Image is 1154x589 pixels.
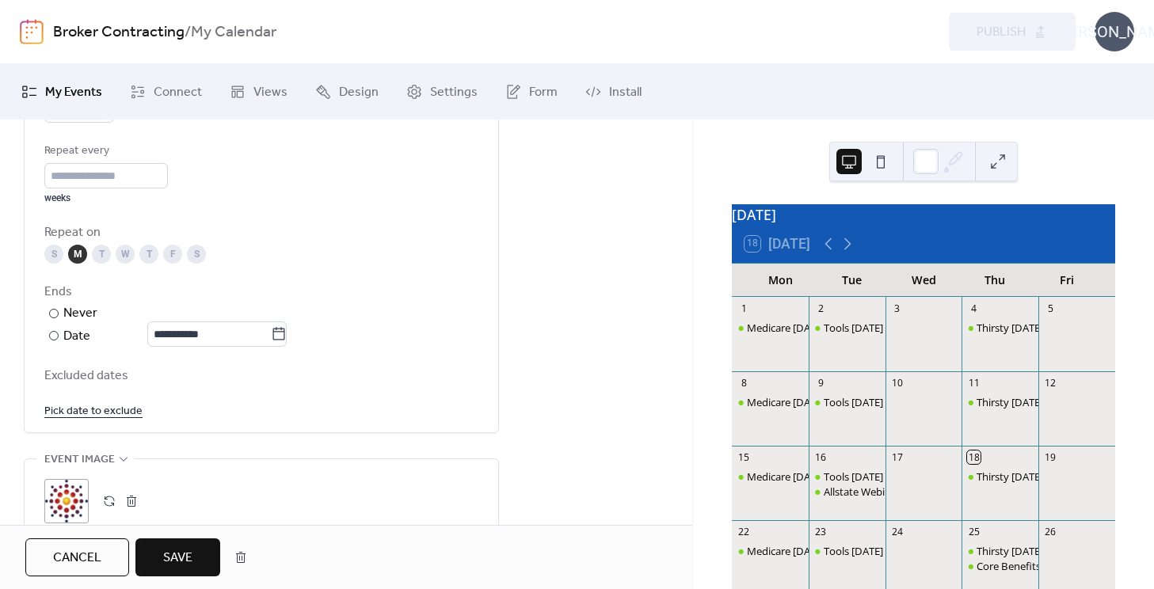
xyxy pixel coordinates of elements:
[737,302,751,315] div: 1
[430,83,478,102] span: Settings
[10,70,114,113] a: My Events
[253,83,288,102] span: Views
[187,245,206,264] div: S
[824,544,988,558] div: Tools [DATE] with [PERSON_NAME]
[977,469,1148,484] div: Thirsty [DATE] with [PERSON_NAME]
[745,264,816,296] div: Mon
[45,83,102,102] span: My Events
[218,70,299,113] a: Views
[809,469,885,484] div: Tools Tuesday with Keith Gleason
[394,70,489,113] a: Settings
[962,559,1038,573] div: Core Benefits Presents: Pivot Health Product Q & A
[888,264,959,296] div: Wed
[977,544,1148,558] div: Thirsty [DATE] with [PERSON_NAME]
[824,469,988,484] div: Tools [DATE] with [PERSON_NAME]
[609,83,642,102] span: Install
[962,395,1038,409] div: Thirsty Thursday with Doug Carlson
[814,525,828,538] div: 23
[44,479,89,523] div: ;
[814,302,828,315] div: 2
[967,525,981,538] div: 25
[890,302,904,315] div: 3
[817,264,888,296] div: Tue
[814,376,828,389] div: 9
[20,19,44,44] img: logo
[967,450,981,464] div: 18
[959,264,1030,296] div: Thu
[63,326,287,347] div: Date
[737,450,751,464] div: 15
[809,321,885,335] div: Tools Tuesday with Keith Gleason
[44,450,115,469] span: Event image
[44,402,143,421] span: Pick date to exclude
[44,223,475,242] div: Repeat on
[154,83,202,102] span: Connect
[1044,450,1057,464] div: 19
[44,367,478,386] span: Excluded dates
[191,17,276,47] b: My Calendar
[44,283,475,302] div: Ends
[962,321,1038,335] div: Thirsty Thursday with Doug Carlson
[809,544,885,558] div: Tools Tuesday with Keith Gleason
[163,245,182,264] div: F
[977,395,1148,409] div: Thirsty [DATE] with [PERSON_NAME]
[1031,264,1103,296] div: Fri
[63,304,98,323] div: Never
[339,83,379,102] span: Design
[962,544,1038,558] div: Thirsty Thursday with Doug Carlson
[118,70,214,113] a: Connect
[809,395,885,409] div: Tools Tuesday with Keith Gleason
[185,17,191,47] b: /
[747,395,930,409] div: Medicare [DATE] with [PERSON_NAME]
[824,321,988,335] div: Tools [DATE] with [PERSON_NAME]
[53,549,101,568] span: Cancel
[163,549,192,568] span: Save
[1044,302,1057,315] div: 5
[890,525,904,538] div: 24
[303,70,390,113] a: Design
[732,469,809,484] div: Medicare Monday with Doug Carlson
[529,83,558,102] span: Form
[732,321,809,335] div: Medicare Monday with Doug Carlson
[732,395,809,409] div: Medicare Monday with Doug Carlson
[573,70,653,113] a: Install
[967,376,981,389] div: 11
[814,450,828,464] div: 16
[44,142,165,161] div: Repeat every
[977,321,1148,335] div: Thirsty [DATE] with [PERSON_NAME]
[493,70,569,113] a: Form
[1044,525,1057,538] div: 26
[732,544,809,558] div: Medicare Monday with Doug Carlson
[962,469,1038,484] div: Thirsty Thursday with Doug Carlson
[890,376,904,389] div: 10
[68,245,87,264] div: M
[732,204,1115,225] div: [DATE]
[116,245,135,264] div: W
[890,450,904,464] div: 17
[92,245,111,264] div: T
[747,544,930,558] div: Medicare [DATE] with [PERSON_NAME]
[967,302,981,315] div: 4
[809,484,885,499] div: Allstate Webinar - MUST REGISTER
[44,192,168,204] div: weeks
[139,245,158,264] div: T
[737,525,751,538] div: 22
[1044,376,1057,389] div: 12
[44,245,63,264] div: S
[25,538,129,576] button: Cancel
[747,469,930,484] div: Medicare [DATE] with [PERSON_NAME]
[824,395,988,409] div: Tools [DATE] with [PERSON_NAME]
[824,484,985,499] div: Allstate Webinar - MUST REGISTER
[737,376,751,389] div: 8
[1095,12,1134,51] div: [PERSON_NAME]
[53,17,185,47] a: Broker Contracting
[135,538,220,576] button: Save
[747,321,930,335] div: Medicare [DATE] with [PERSON_NAME]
